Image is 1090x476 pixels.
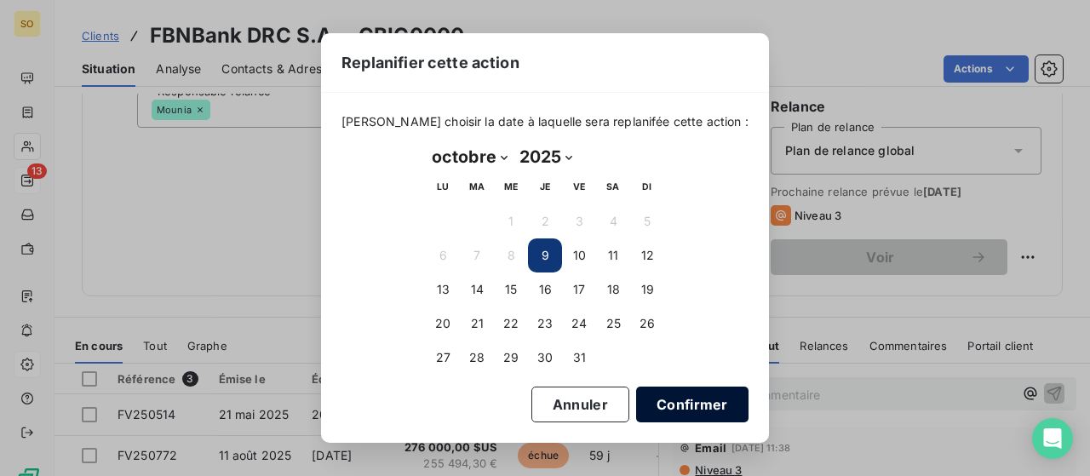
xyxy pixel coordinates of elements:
button: 8 [494,238,528,272]
button: Annuler [531,387,629,422]
button: 27 [426,341,460,375]
button: 6 [426,238,460,272]
button: 17 [562,272,596,307]
button: 25 [596,307,630,341]
button: 14 [460,272,494,307]
button: 3 [562,204,596,238]
button: 12 [630,238,664,272]
button: 1 [494,204,528,238]
button: 19 [630,272,664,307]
button: 18 [596,272,630,307]
button: 4 [596,204,630,238]
th: dimanche [630,170,664,204]
th: vendredi [562,170,596,204]
button: 22 [494,307,528,341]
th: mercredi [494,170,528,204]
th: lundi [426,170,460,204]
button: 2 [528,204,562,238]
span: Replanifier cette action [341,51,519,74]
div: Open Intercom Messenger [1032,418,1073,459]
span: [PERSON_NAME] choisir la date à laquelle sera replanifée cette action : [341,113,749,130]
button: 15 [494,272,528,307]
button: 20 [426,307,460,341]
button: Confirmer [636,387,749,422]
button: 10 [562,238,596,272]
button: 30 [528,341,562,375]
button: 26 [630,307,664,341]
th: jeudi [528,170,562,204]
button: 29 [494,341,528,375]
button: 7 [460,238,494,272]
button: 13 [426,272,460,307]
button: 21 [460,307,494,341]
button: 16 [528,272,562,307]
button: 28 [460,341,494,375]
button: 9 [528,238,562,272]
button: 23 [528,307,562,341]
th: mardi [460,170,494,204]
th: samedi [596,170,630,204]
button: 5 [630,204,664,238]
button: 31 [562,341,596,375]
button: 24 [562,307,596,341]
button: 11 [596,238,630,272]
